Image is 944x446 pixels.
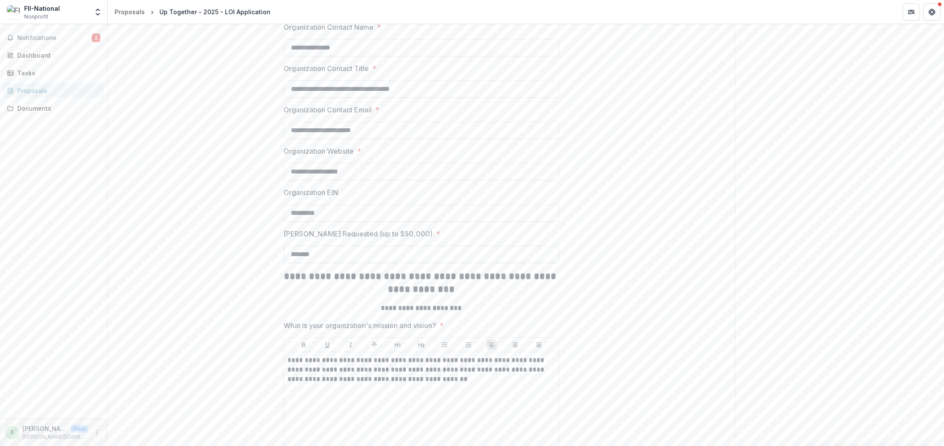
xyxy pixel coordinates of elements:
[17,51,97,60] div: Dashboard
[24,13,48,21] span: Nonprofit
[903,3,920,21] button: Partners
[3,66,104,80] a: Tasks
[22,433,88,441] p: [PERSON_NAME][EMAIL_ADDRESS][DOMAIN_NAME]
[284,187,338,198] p: Organization EIN
[369,340,380,350] button: Strike
[416,340,427,350] button: Heading 2
[115,7,145,16] div: Proposals
[346,340,356,350] button: Italicize
[22,424,67,433] p: [PERSON_NAME]
[3,31,104,45] button: Notifications2
[7,5,21,19] img: FII-National
[284,105,372,115] p: Organization Contact Email
[17,34,92,42] span: Notifications
[24,4,60,13] div: FII-National
[3,84,104,98] a: Proposals
[284,320,436,331] p: What is your organization's mission and vision?
[71,425,88,433] p: User
[92,34,100,42] span: 2
[3,101,104,115] a: Documents
[463,340,474,350] button: Ordered List
[92,3,104,21] button: Open entity switcher
[284,146,354,156] p: Organization Website
[393,340,403,350] button: Heading 1
[510,340,520,350] button: Align Center
[284,63,369,74] p: Organization Contact Title
[17,86,97,95] div: Proposals
[10,430,14,435] div: Samantha
[111,6,274,18] nav: breadcrumb
[17,104,97,113] div: Documents
[111,6,148,18] a: Proposals
[923,3,941,21] button: Get Help
[299,340,309,350] button: Bold
[284,229,433,239] p: [PERSON_NAME] Requested (up to $50,000)
[17,68,97,77] div: Tasks
[322,340,333,350] button: Underline
[92,427,102,438] button: More
[533,340,544,350] button: Align Right
[439,340,450,350] button: Bullet List
[284,22,374,32] p: Organization Contact Name
[486,340,497,350] button: Align Left
[159,7,271,16] div: Up Together - 2025 - LOI Application
[3,48,104,62] a: Dashboard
